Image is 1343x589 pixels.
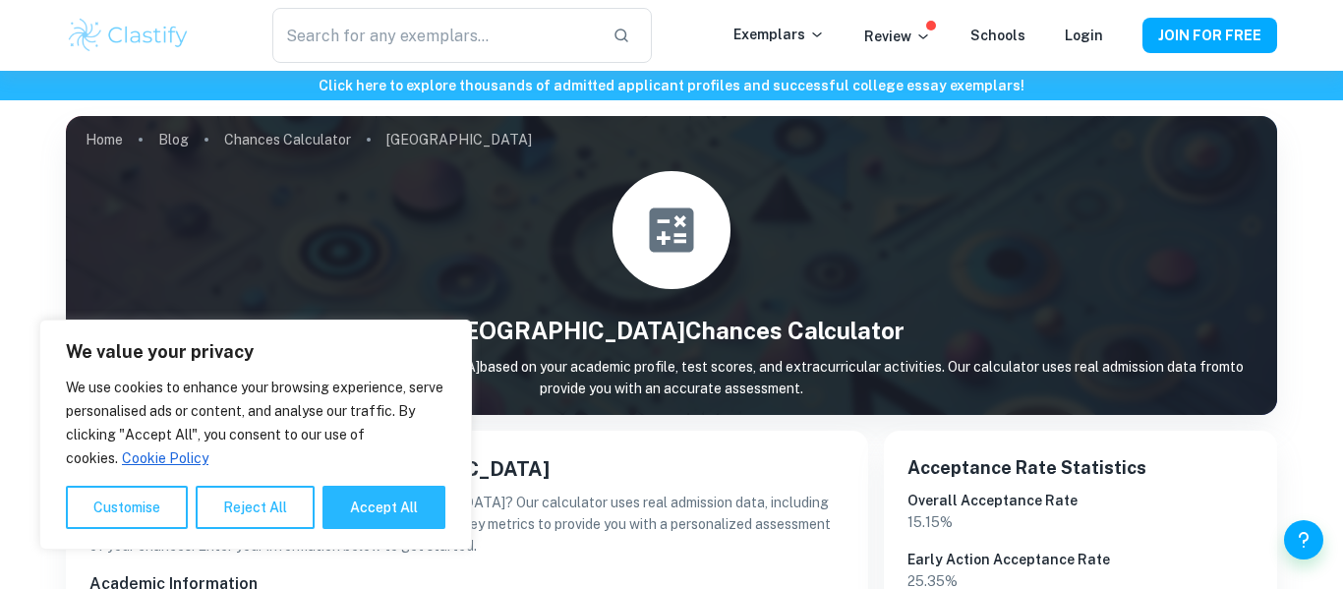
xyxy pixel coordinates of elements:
p: [GEOGRAPHIC_DATA] [386,129,532,150]
div: We value your privacy [39,320,472,550]
h6: Click here to explore thousands of admitted applicant profiles and successful college essay exemp... [4,75,1339,96]
h6: Overall Acceptance Rate [907,490,1254,511]
p: We value your privacy [66,340,445,364]
p: Find out your chances of getting into [GEOGRAPHIC_DATA] based on your academic profile, test scor... [66,356,1277,399]
button: Accept All [322,486,445,529]
button: Reject All [196,486,315,529]
h6: Acceptance Rate Statistics [907,454,1254,482]
p: Review [864,26,931,47]
h6: Early Action Acceptance Rate [907,549,1254,570]
a: Home [86,126,123,153]
p: We use cookies to enhance your browsing experience, serve personalised ads or content, and analys... [66,376,445,470]
button: Help and Feedback [1284,520,1323,560]
button: Customise [66,486,188,529]
button: JOIN FOR FREE [1142,18,1277,53]
a: Blog [158,126,189,153]
a: Chances Calculator [224,126,351,153]
img: Clastify logo [66,16,191,55]
p: 15.15 % [907,511,1254,533]
p: Exemplars [733,24,825,45]
h1: [GEOGRAPHIC_DATA] Chances Calculator [66,313,1277,348]
a: Login [1065,28,1103,43]
input: Search for any exemplars... [272,8,597,63]
a: Schools [970,28,1025,43]
a: Cookie Policy [121,449,209,467]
